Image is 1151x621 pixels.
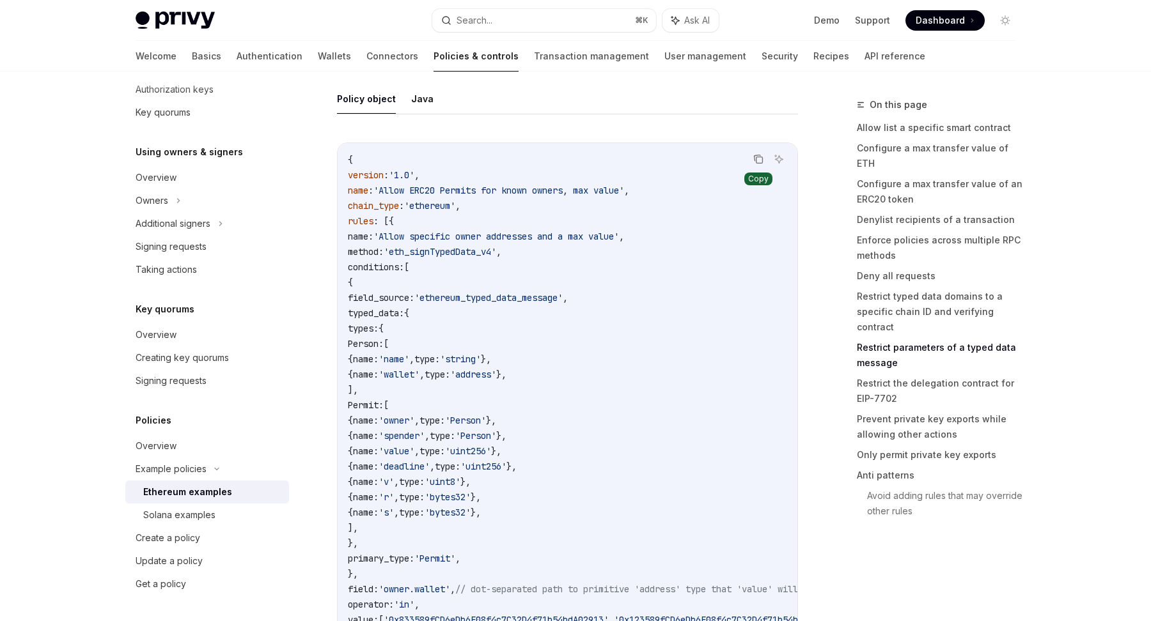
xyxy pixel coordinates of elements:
[136,41,176,72] a: Welcome
[995,10,1015,31] button: Toggle dark mode
[857,138,1026,174] a: Configure a max transfer value of ETH
[389,169,414,181] span: '1.0'
[348,307,404,319] span: typed_data:
[419,445,445,457] span: type:
[394,599,414,610] span: 'in'
[348,338,384,349] span: Person:
[379,507,394,518] span: 's'
[857,409,1026,445] a: Prevent private key exports while allowing other actions
[379,323,384,334] span: {
[404,261,409,273] span: [
[814,14,840,27] a: Demo
[353,445,379,457] span: name:
[143,484,232,500] div: Ethereum examples
[348,185,368,196] span: name
[399,507,425,518] span: type:
[460,476,471,487] span: },
[348,246,384,257] span: method:
[404,307,409,319] span: {
[136,193,168,208] div: Owners
[348,583,379,595] span: field:
[662,9,719,32] button: Ask AI
[460,461,506,472] span: 'uint256'
[457,13,492,28] div: Search...
[353,507,379,518] span: name:
[373,215,394,227] span: : [{
[348,353,353,365] span: {
[563,292,568,303] span: ,
[496,430,506,441] span: },
[348,445,353,457] span: {
[136,144,243,160] h5: Using owners & signers
[857,174,1026,210] a: Configure a max transfer value of an ERC20 token
[506,461,517,472] span: },
[136,11,215,29] img: light logo
[353,461,379,472] span: name:
[348,261,404,273] span: conditions:
[399,491,425,503] span: type:
[348,369,353,380] span: {
[857,445,1026,465] a: Only permit private key exports
[125,323,289,346] a: Overview
[455,583,905,595] span: // dot-separated path to primitive 'address' type that 'value' will be compared against.
[136,302,194,317] h5: Key quorums
[870,97,927,112] span: On this page
[855,14,890,27] a: Support
[348,231,373,242] span: name:
[916,14,965,27] span: Dashboard
[348,399,384,411] span: Permit:
[857,373,1026,409] a: Restrict the delegation contract for EIP-7702
[348,522,358,533] span: ],
[237,41,302,72] a: Authentication
[684,14,710,27] span: Ask AI
[399,200,404,211] span: :
[366,41,418,72] a: Connectors
[348,568,358,579] span: },
[125,526,289,549] a: Create a policy
[409,353,414,365] span: ,
[136,553,203,569] div: Update a policy
[125,235,289,258] a: Signing requests
[414,445,419,457] span: ,
[762,41,798,72] a: Security
[486,415,496,426] span: },
[425,430,430,441] span: ,
[496,246,501,257] span: ,
[430,430,455,441] span: type:
[434,41,519,72] a: Policies & controls
[348,200,399,211] span: chain_type
[353,369,379,380] span: name:
[348,476,353,487] span: {
[750,151,767,167] button: Copy the contents from the code block
[136,576,186,592] div: Get a policy
[744,172,772,185] div: Copy
[192,41,221,72] a: Basics
[125,101,289,124] a: Key quorums
[136,373,207,388] div: Signing requests
[414,292,563,303] span: 'ethereum_typed_data_message'
[379,445,414,457] span: 'value'
[379,583,450,595] span: 'owner.wallet'
[445,445,491,457] span: 'uint256'
[414,415,419,426] span: ,
[865,41,925,72] a: API reference
[664,41,746,72] a: User management
[368,185,373,196] span: :
[373,185,624,196] span: 'Allow ERC20 Permits for known owners, max value'
[353,430,379,441] span: name:
[399,476,425,487] span: type:
[491,445,501,457] span: },
[425,507,471,518] span: 'bytes32'
[348,537,358,549] span: },
[384,246,496,257] span: 'eth_signTypedData_v4'
[619,231,624,242] span: ,
[348,277,353,288] span: {
[384,399,389,411] span: [
[471,491,481,503] span: },
[348,599,394,610] span: operator:
[353,353,379,365] span: name:
[353,491,379,503] span: name:
[455,553,460,564] span: ,
[353,415,379,426] span: name:
[379,461,430,472] span: 'deadline'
